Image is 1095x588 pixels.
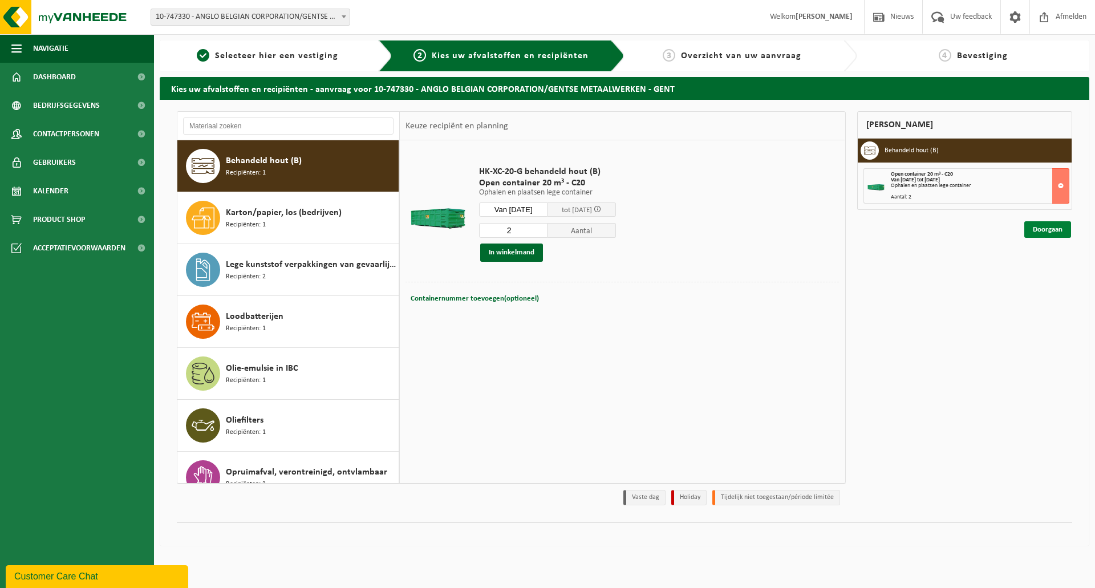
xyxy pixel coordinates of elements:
[226,362,298,375] span: Olie-emulsie in IBC
[226,154,302,168] span: Behandeld hout (B)
[479,166,616,177] span: HK-XC-20-G behandeld hout (B)
[562,206,592,214] span: tot [DATE]
[663,49,675,62] span: 3
[226,375,266,386] span: Recipiënten: 1
[177,140,399,192] button: Behandeld hout (B) Recipiënten: 1
[226,413,263,427] span: Oliefilters
[177,400,399,452] button: Oliefilters Recipiënten: 1
[165,49,370,63] a: 1Selecteer hier een vestiging
[413,49,426,62] span: 2
[177,296,399,348] button: Loodbatterijen Recipiënten: 1
[33,234,125,262] span: Acceptatievoorwaarden
[151,9,350,25] span: 10-747330 - ANGLO BELGIAN CORPORATION/GENTSE METAALWERKEN - GENT
[33,148,76,177] span: Gebruikers
[957,51,1008,60] span: Bevestiging
[226,479,266,490] span: Recipiënten: 2
[480,244,543,262] button: In winkelmand
[215,51,338,60] span: Selecteer hier een vestiging
[33,34,68,63] span: Navigatie
[226,206,342,220] span: Karton/papier, los (bedrijven)
[226,271,266,282] span: Recipiënten: 2
[1024,221,1071,238] a: Doorgaan
[33,177,68,205] span: Kalender
[885,141,939,160] h3: Behandeld hout (B)
[177,348,399,400] button: Olie-emulsie in IBC Recipiënten: 1
[479,177,616,189] span: Open container 20 m³ - C20
[33,91,100,120] span: Bedrijfsgegevens
[681,51,801,60] span: Overzicht van uw aanvraag
[226,427,266,438] span: Recipiënten: 1
[400,112,514,140] div: Keuze recipiënt en planning
[712,490,840,505] li: Tijdelijk niet toegestaan/période limitée
[226,310,283,323] span: Loodbatterijen
[409,291,540,307] button: Containernummer toevoegen(optioneel)
[547,223,616,238] span: Aantal
[151,9,350,26] span: 10-747330 - ANGLO BELGIAN CORPORATION/GENTSE METAALWERKEN - GENT
[891,183,1069,189] div: Ophalen en plaatsen lege container
[623,490,666,505] li: Vaste dag
[479,202,547,217] input: Selecteer datum
[33,63,76,91] span: Dashboard
[939,49,951,62] span: 4
[432,51,589,60] span: Kies uw afvalstoffen en recipiënten
[177,452,399,504] button: Opruimafval, verontreinigd, ontvlambaar Recipiënten: 2
[226,465,387,479] span: Opruimafval, verontreinigd, ontvlambaar
[891,171,953,177] span: Open container 20 m³ - C20
[479,189,616,197] p: Ophalen en plaatsen lege container
[226,168,266,179] span: Recipiënten: 1
[891,194,1069,200] div: Aantal: 2
[226,323,266,334] span: Recipiënten: 1
[671,490,707,505] li: Holiday
[6,563,190,588] iframe: chat widget
[411,295,539,302] span: Containernummer toevoegen(optioneel)
[891,177,940,183] strong: Van [DATE] tot [DATE]
[183,117,394,135] input: Materiaal zoeken
[33,120,99,148] span: Contactpersonen
[857,111,1073,139] div: [PERSON_NAME]
[226,258,396,271] span: Lege kunststof verpakkingen van gevaarlijke stoffen
[197,49,209,62] span: 1
[177,192,399,244] button: Karton/papier, los (bedrijven) Recipiënten: 1
[160,77,1089,99] h2: Kies uw afvalstoffen en recipiënten - aanvraag voor 10-747330 - ANGLO BELGIAN CORPORATION/GENTSE ...
[796,13,853,21] strong: [PERSON_NAME]
[33,205,85,234] span: Product Shop
[226,220,266,230] span: Recipiënten: 1
[177,244,399,296] button: Lege kunststof verpakkingen van gevaarlijke stoffen Recipiënten: 2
